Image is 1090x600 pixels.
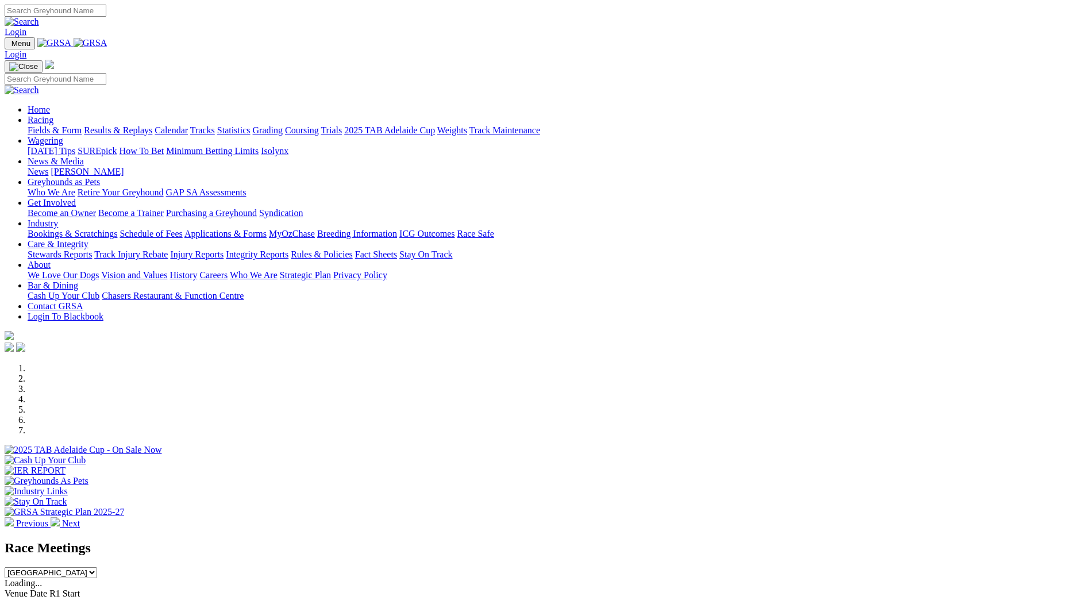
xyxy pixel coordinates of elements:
span: Next [62,518,80,528]
img: Search [5,85,39,95]
a: Purchasing a Greyhound [166,208,257,218]
a: SUREpick [78,146,117,156]
img: Cash Up Your Club [5,455,86,466]
a: ICG Outcomes [399,229,455,239]
a: Become a Trainer [98,208,164,218]
a: GAP SA Assessments [166,187,246,197]
div: Industry [28,229,1085,239]
img: chevron-left-pager-white.svg [5,517,14,526]
a: Coursing [285,125,319,135]
img: logo-grsa-white.png [5,331,14,340]
a: Care & Integrity [28,239,88,249]
h2: Race Meetings [5,540,1085,556]
span: Date [30,589,47,598]
input: Search [5,73,106,85]
a: Grading [253,125,283,135]
div: Get Involved [28,208,1085,218]
a: Next [51,518,80,528]
a: Bookings & Scratchings [28,229,117,239]
a: Previous [5,518,51,528]
a: Calendar [155,125,188,135]
a: Results & Replays [84,125,152,135]
a: Retire Your Greyhound [78,187,164,197]
img: GRSA [74,38,107,48]
a: Bar & Dining [28,280,78,290]
img: Industry Links [5,486,68,497]
a: News [28,167,48,176]
img: IER REPORT [5,466,66,476]
a: Minimum Betting Limits [166,146,259,156]
a: Tracks [190,125,215,135]
div: Care & Integrity [28,249,1085,260]
a: Vision and Values [101,270,167,280]
a: [DATE] Tips [28,146,75,156]
span: Loading... [5,578,42,588]
a: Chasers Restaurant & Function Centre [102,291,244,301]
a: Contact GRSA [28,301,83,311]
a: Login [5,27,26,37]
div: Bar & Dining [28,291,1085,301]
img: facebook.svg [5,343,14,352]
a: Fields & Form [28,125,82,135]
a: Isolynx [261,146,288,156]
a: [PERSON_NAME] [51,167,124,176]
span: Previous [16,518,48,528]
button: Toggle navigation [5,37,35,49]
img: GRSA [37,38,71,48]
a: Statistics [217,125,251,135]
a: Injury Reports [170,249,224,259]
a: Schedule of Fees [120,229,182,239]
a: How To Bet [120,146,164,156]
div: Greyhounds as Pets [28,187,1085,198]
a: Who We Are [28,187,75,197]
a: Strategic Plan [280,270,331,280]
img: twitter.svg [16,343,25,352]
img: Search [5,17,39,27]
img: logo-grsa-white.png [45,60,54,69]
span: Menu [11,39,30,48]
img: Close [9,62,38,71]
a: Industry [28,218,58,228]
a: Cash Up Your Club [28,291,99,301]
a: Stewards Reports [28,249,92,259]
img: chevron-right-pager-white.svg [51,517,60,526]
div: News & Media [28,167,1085,177]
a: Who We Are [230,270,278,280]
a: Track Injury Rebate [94,249,168,259]
a: Fact Sheets [355,249,397,259]
span: R1 Start [49,589,80,598]
a: Breeding Information [317,229,397,239]
a: Wagering [28,136,63,145]
span: Venue [5,589,28,598]
a: Racing [28,115,53,125]
a: Login To Blackbook [28,311,103,321]
a: Careers [199,270,228,280]
a: Become an Owner [28,208,96,218]
a: Race Safe [457,229,494,239]
img: Greyhounds As Pets [5,476,88,486]
a: Privacy Policy [333,270,387,280]
div: About [28,270,1085,280]
a: Syndication [259,208,303,218]
button: Toggle navigation [5,60,43,73]
input: Search [5,5,106,17]
img: GRSA Strategic Plan 2025-27 [5,507,124,517]
a: Get Involved [28,198,76,207]
a: Rules & Policies [291,249,353,259]
img: 2025 TAB Adelaide Cup - On Sale Now [5,445,162,455]
a: News & Media [28,156,84,166]
a: Login [5,49,26,59]
a: Integrity Reports [226,249,288,259]
a: MyOzChase [269,229,315,239]
a: History [170,270,197,280]
a: Weights [437,125,467,135]
a: Applications & Forms [184,229,267,239]
a: Track Maintenance [469,125,540,135]
a: 2025 TAB Adelaide Cup [344,125,435,135]
div: Racing [28,125,1085,136]
a: About [28,260,51,270]
a: Stay On Track [399,249,452,259]
a: We Love Our Dogs [28,270,99,280]
a: Greyhounds as Pets [28,177,100,187]
a: Home [28,105,50,114]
